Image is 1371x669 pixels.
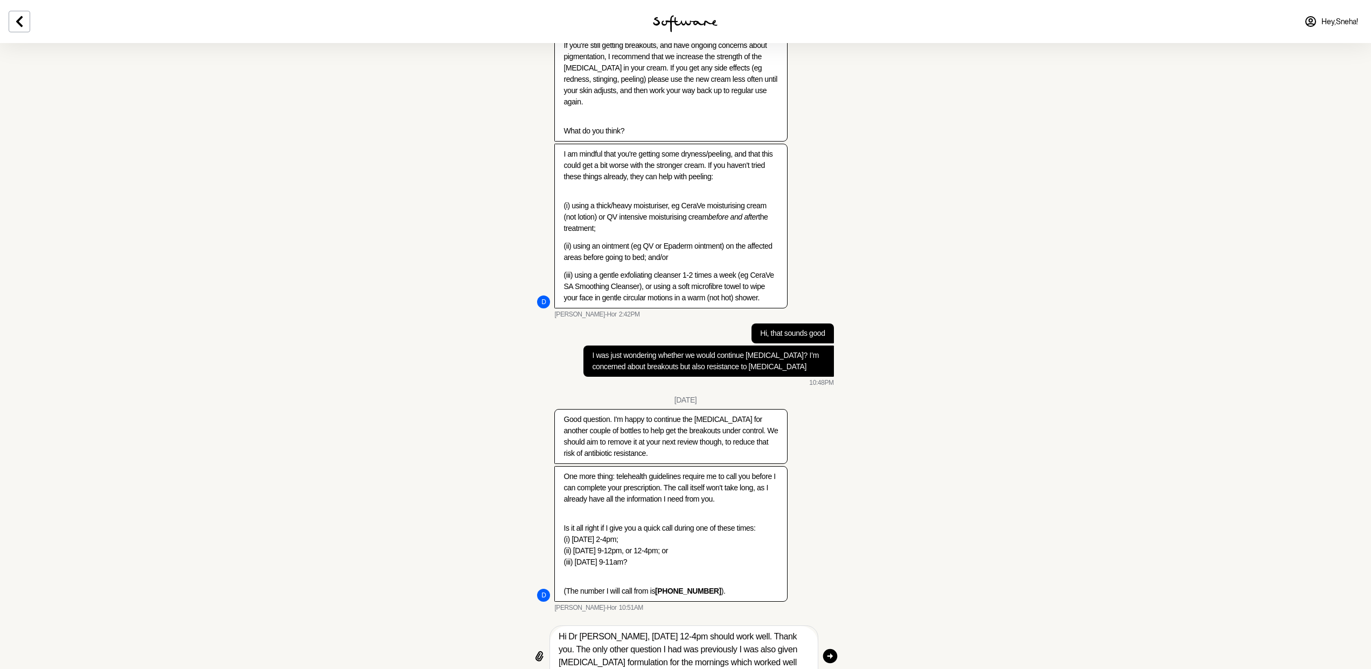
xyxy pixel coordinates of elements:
p: One more thing: telehealth guidelines require me to call you before I can complete your prescript... [563,471,778,505]
span: [PERSON_NAME]-Hor [554,311,616,319]
span: Hey, Sneha ! [1321,17,1358,26]
p: (The number I will call from is ). [563,586,778,597]
div: Dr. Kirsty Wallace-Hor [537,295,550,308]
p: I am mindful that you're getting some dryness/peeling, and that this could get a bit worse with t... [563,149,778,182]
p: Is it all right if I give you a quick call during one of these times: (i) [DATE] 2-4pm; (ii) [DAT... [563,523,778,568]
p: If you're still getting breakouts, and have ongoing concerns about pigmentation, I recommend that... [563,40,778,108]
p: Good question. I'm happy to continue the [MEDICAL_DATA] for another couple of bottles to help get... [563,414,778,459]
p: I was just wondering whether we would continue [MEDICAL_DATA]? I’m concerned about breakouts but ... [592,350,825,372]
em: before and after [708,213,758,221]
time: 2025-09-15T12:48:31.846Z [809,379,833,388]
a: Hey,Sneha! [1298,9,1365,34]
strong: [PHONE_NUMBER] [655,587,721,595]
div: D [537,295,550,308]
time: 2025-09-17T00:51:57.356Z [619,604,643,612]
span: [PERSON_NAME]-Hor [554,604,616,612]
p: (i) using a thick/heavy moisturiser, eg CeraVe moisturising cream (not lotion) or QV intensive mo... [563,200,778,234]
div: [DATE] [674,396,697,405]
p: Hi, that sounds good [760,328,825,339]
time: 2025-09-15T04:42:32.648Z [619,311,640,319]
p: (ii) using an ointment (eg QV or Epaderm ointment) on the affected areas before going to bed; and/or [563,241,778,263]
img: software logo [653,15,718,32]
div: Dr. Kirsty Wallace-Hor [537,589,550,602]
div: D [537,589,550,602]
p: (iii) using a gentle exfoliating cleanser 1-2 times a week (eg CeraVe SA Smoothing Cleanser), or ... [563,270,778,304]
p: What do you think? [563,125,778,137]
